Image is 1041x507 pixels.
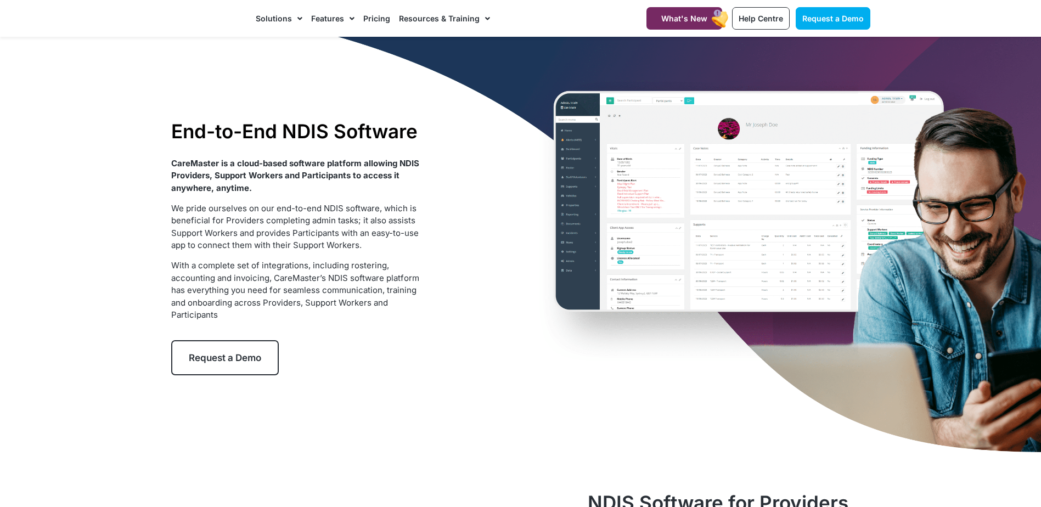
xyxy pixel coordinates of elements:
[732,7,790,30] a: Help Centre
[171,158,419,193] strong: CareMaster is a cloud-based software platform allowing NDIS Providers, Support Workers and Partic...
[171,120,423,143] h1: End-to-End NDIS Software
[171,260,423,322] p: With a complete set of integrations, including rostering, accounting and invoicing, CareMaster’s ...
[171,340,279,375] a: Request a Demo
[661,14,707,23] span: What's New
[189,352,261,363] span: Request a Demo
[171,203,419,251] span: We pride ourselves on our end-to-end NDIS software, which is beneficial for Providers completing ...
[796,7,870,30] a: Request a Demo
[646,7,722,30] a: What's New
[802,14,864,23] span: Request a Demo
[171,10,245,27] img: CareMaster Logo
[739,14,783,23] span: Help Centre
